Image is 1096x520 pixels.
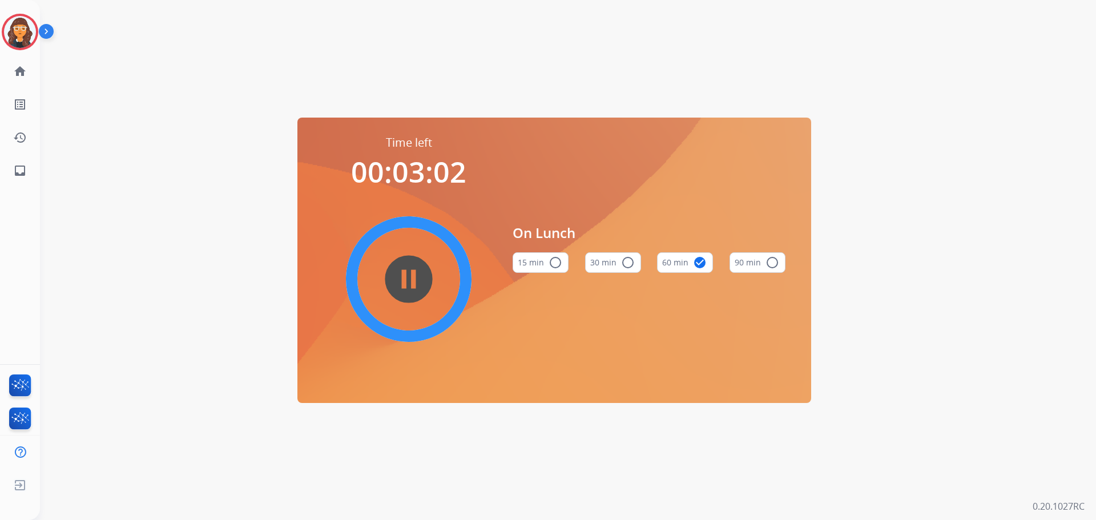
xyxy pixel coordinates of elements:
span: 00:03:02 [351,152,466,191]
button: 90 min [730,252,785,273]
mat-icon: pause_circle_filled [402,272,416,286]
button: 15 min [513,252,569,273]
mat-icon: check_circle [693,256,707,269]
button: 60 min [657,252,713,273]
img: avatar [4,16,36,48]
mat-icon: list_alt [13,98,27,111]
mat-icon: history [13,131,27,144]
mat-icon: radio_button_unchecked [549,256,562,269]
mat-icon: radio_button_unchecked [765,256,779,269]
mat-icon: home [13,65,27,78]
span: On Lunch [513,223,785,243]
p: 0.20.1027RC [1033,499,1085,513]
button: 30 min [585,252,641,273]
mat-icon: inbox [13,164,27,178]
mat-icon: radio_button_unchecked [621,256,635,269]
span: Time left [386,135,432,151]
